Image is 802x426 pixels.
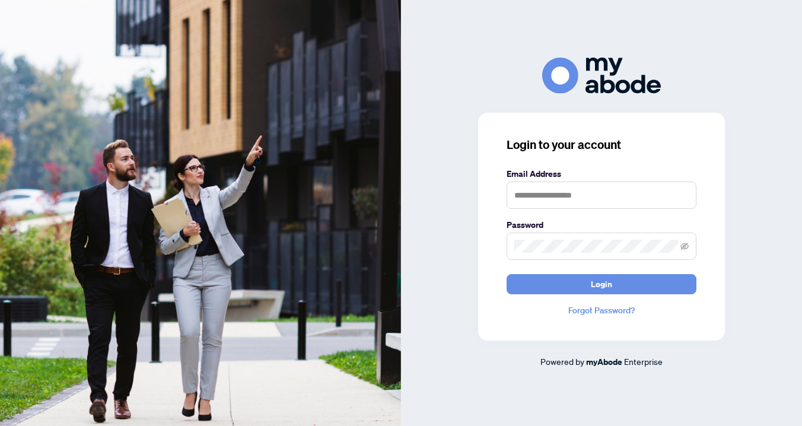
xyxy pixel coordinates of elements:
[507,167,696,180] label: Email Address
[507,136,696,153] h3: Login to your account
[624,356,663,367] span: Enterprise
[507,274,696,294] button: Login
[507,304,696,317] a: Forgot Password?
[542,58,661,94] img: ma-logo
[586,355,622,368] a: myAbode
[540,356,584,367] span: Powered by
[680,242,689,250] span: eye-invisible
[507,218,696,231] label: Password
[591,275,612,294] span: Login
